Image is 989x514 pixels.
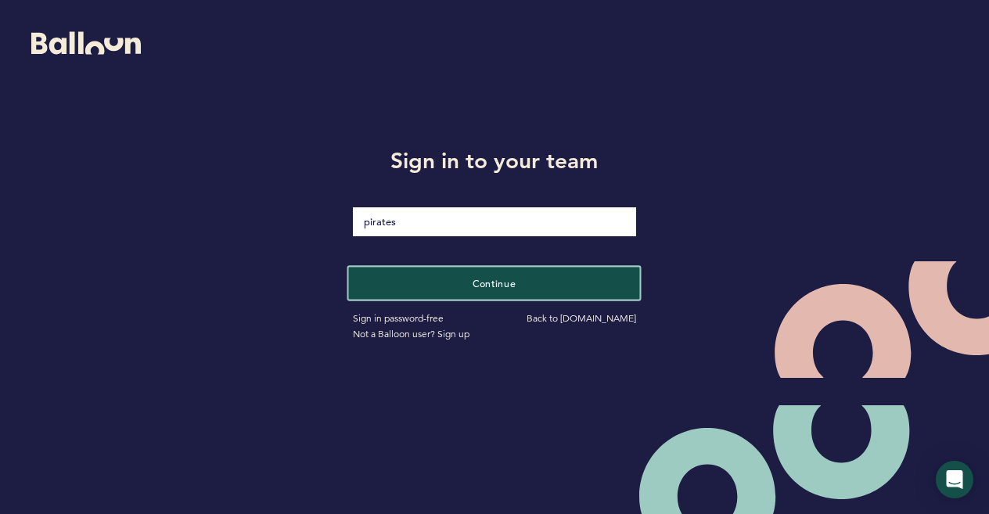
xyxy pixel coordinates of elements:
[353,207,635,236] input: loginDomain
[353,312,444,324] a: Sign in password-free
[353,328,469,340] a: Not a Balloon user? Sign up
[341,145,647,176] h1: Sign in to your team
[349,267,640,299] button: Continue
[527,312,636,324] a: Back to [DOMAIN_NAME]
[473,277,516,289] span: Continue
[936,461,973,498] div: Open Intercom Messenger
